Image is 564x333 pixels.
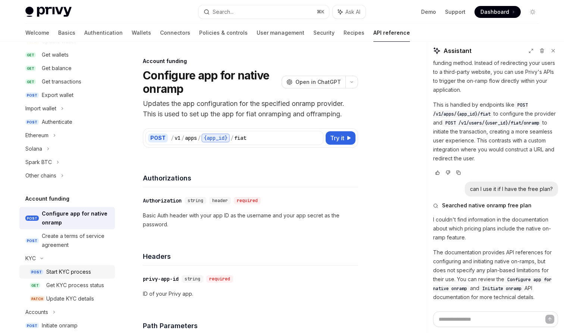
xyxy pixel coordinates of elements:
button: Open in ChatGPT [282,76,345,88]
div: Search... [213,7,234,16]
a: Welcome [25,24,49,42]
p: Basic Auth header with your app ID as the username and your app secret as the password. [143,211,358,229]
div: privy-app-id [143,275,179,283]
span: Assistant [444,46,471,55]
span: POST [30,269,43,275]
span: ⌘ K [317,9,325,15]
span: string [188,198,203,204]
a: User management [257,24,304,42]
a: Dashboard [474,6,521,18]
div: Ethereum [25,131,48,140]
button: Toggle dark mode [527,6,539,18]
span: POST [25,92,39,98]
a: Wallets [132,24,151,42]
div: POST [148,133,168,142]
div: Authorization [143,197,182,204]
span: GET [30,283,40,288]
div: Get balance [42,64,72,73]
span: GET [25,79,36,85]
a: GETGet balance [19,62,115,75]
div: required [234,197,261,204]
a: Support [445,8,466,16]
a: Basics [58,24,75,42]
div: Update KYC details [46,294,94,303]
div: apps [185,134,197,142]
div: Create a terms of service agreement [42,232,110,249]
a: POSTConfigure app for native onramp [19,207,115,229]
h4: Headers [143,251,358,261]
span: POST [25,216,39,221]
div: Generating.. [433,307,558,326]
button: Ask AI [333,5,366,19]
a: Authentication [84,24,123,42]
p: I couldn't find information in the documentation about which pricing plans include the native on-... [433,215,558,242]
div: required [206,275,233,283]
div: Export wallet [42,91,73,100]
a: API reference [373,24,410,42]
a: POSTExport wallet [19,88,115,102]
div: Configure app for native onramp [42,209,110,227]
div: Get KYC process status [46,281,104,290]
div: / [171,134,174,142]
a: POSTInitiate onramp [19,319,115,332]
div: Import wallet [25,104,56,113]
div: / [231,134,234,142]
a: GETGet wallets [19,48,115,62]
span: Initiate onramp [482,286,521,292]
button: Send message [545,315,554,324]
div: {app_id} [201,133,230,142]
h4: Authorizations [143,173,358,183]
img: light logo [25,7,72,17]
span: POST /v1/users/{user_id}/fiat/onramp [445,120,539,126]
h1: Configure app for native onramp [143,69,279,95]
span: POST [25,119,39,125]
span: Ask AI [345,8,360,16]
span: header [212,198,228,204]
a: GETGet transactions [19,75,115,88]
a: POSTAuthenticate [19,115,115,129]
h5: Account funding [25,194,69,203]
span: Try it [330,133,344,142]
div: Authenticate [42,117,72,126]
button: Try it [326,131,355,145]
div: / [198,134,201,142]
a: Recipes [344,24,364,42]
span: Open in ChatGPT [295,78,341,86]
span: string [185,276,200,282]
div: Other chains [25,171,56,180]
a: POSTStart KYC process [19,265,115,279]
p: The documentation provides API references for configuring and initiating native on-ramps, but doe... [433,248,558,302]
span: POST /v1/apps/{app_id}/fiat [433,102,528,117]
a: Demo [421,8,436,16]
a: POSTCreate a terms of service agreement [19,229,115,252]
span: POST [25,238,39,244]
div: Start KYC process [46,267,91,276]
div: v1 [175,134,181,142]
a: Security [313,24,335,42]
p: Updates the app configuration for the specified onramp provider. This is used to set up the app f... [143,98,358,119]
a: PATCHUpdate KYC details [19,292,115,305]
span: Configure app for native onramp [433,277,552,292]
a: Policies & controls [199,24,248,42]
span: POST [25,323,39,329]
div: Get transactions [42,77,81,86]
a: Connectors [160,24,190,42]
button: Searched native onramp free plan [433,202,558,209]
div: Get wallets [42,50,69,59]
span: GET [25,66,36,71]
div: Initiate onramp [42,321,78,330]
span: GET [25,52,36,58]
div: Spark BTC [25,158,52,167]
span: PATCH [30,296,45,302]
div: KYC [25,254,36,263]
p: Based on the documentation, a "native onramp" refers to a more deeply integrated fiat-to-crypto f... [433,41,558,94]
h4: Path Parameters [143,321,358,331]
div: Solana [25,144,42,153]
p: ID of your Privy app. [143,289,358,298]
div: / [181,134,184,142]
span: Searched native onramp free plan [442,202,532,209]
div: fiat [234,134,246,142]
span: Dashboard [480,8,509,16]
div: Accounts [25,308,48,317]
div: Account funding [143,57,358,65]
